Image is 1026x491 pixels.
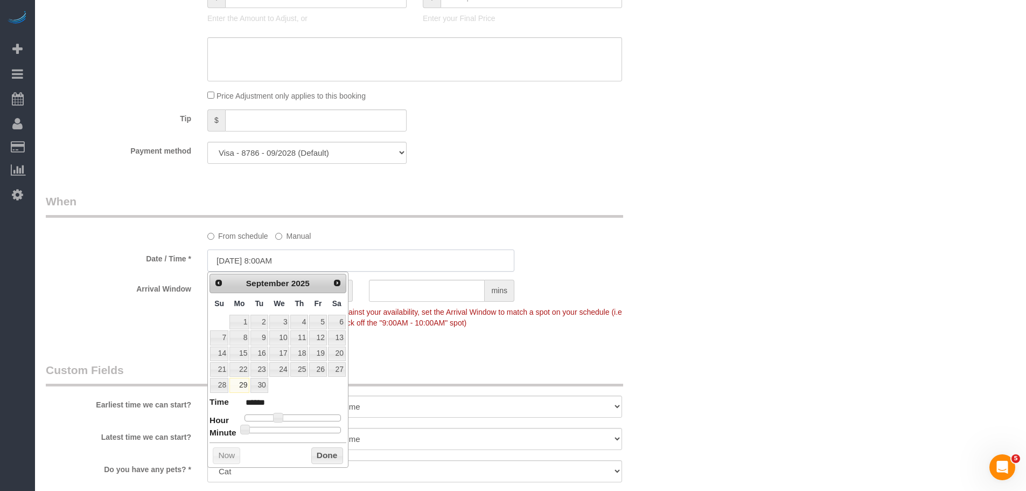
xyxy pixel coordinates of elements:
label: Latest time we can start? [38,428,199,442]
label: From schedule [207,227,268,241]
img: Automaid Logo [6,11,28,26]
dt: Hour [210,414,229,428]
a: 19 [309,347,326,361]
label: Earliest time we can start? [38,396,199,410]
a: 17 [269,347,290,361]
label: Payment method [38,142,199,156]
a: 13 [328,330,346,345]
a: 30 [250,378,268,392]
dt: Time [210,396,229,410]
label: Manual [275,227,311,241]
span: Price Adjustment only applies to this booking [217,92,366,100]
a: Next [330,275,345,291]
a: 22 [229,362,249,377]
a: 15 [229,347,249,361]
span: Prev [214,279,223,287]
span: Monday [234,299,245,308]
p: Enter the Amount to Adjust, or [207,13,407,24]
a: 14 [210,347,228,361]
a: 4 [290,315,308,329]
input: From schedule [207,233,214,240]
span: Saturday [332,299,341,308]
span: 5 [1011,454,1020,463]
input: MM/DD/YYYY HH:MM [207,250,514,272]
span: Tuesday [255,299,263,308]
span: Wednesday [274,299,285,308]
label: Date / Time * [38,250,199,264]
dt: Minute [210,427,236,440]
a: 7 [210,330,228,345]
span: September [246,279,289,288]
span: Friday [315,299,322,308]
a: 23 [250,362,268,377]
iframe: Intercom live chat [989,454,1015,480]
label: Arrival Window [38,280,199,294]
a: 6 [328,315,346,329]
button: Done [311,447,343,465]
span: Thursday [295,299,304,308]
a: 27 [328,362,346,377]
button: Now [213,447,240,465]
a: 25 [290,362,308,377]
a: 10 [269,330,290,345]
span: mins [485,280,514,302]
a: 29 [229,378,249,392]
a: 12 [309,330,326,345]
a: 5 [309,315,326,329]
a: Prev [211,275,226,291]
span: $ [207,109,225,132]
span: Sunday [214,299,224,308]
a: 24 [269,362,290,377]
p: Enter your Final Price [423,13,622,24]
legend: When [46,193,623,218]
a: 16 [250,347,268,361]
a: 9 [250,330,268,345]
a: 21 [210,362,228,377]
a: 3 [269,315,290,329]
a: 20 [328,347,346,361]
input: Manual [275,233,282,240]
a: 28 [210,378,228,392]
a: 11 [290,330,308,345]
label: Tip [38,109,199,124]
a: 18 [290,347,308,361]
a: 8 [229,330,249,345]
span: 2025 [291,279,310,288]
span: To make this booking count against your availability, set the Arrival Window to match a spot on y... [207,308,622,327]
a: 26 [309,362,326,377]
a: 1 [229,315,249,329]
span: Next [333,279,341,287]
legend: Custom Fields [46,362,623,386]
label: Do you have any pets? * [38,460,199,475]
a: 2 [250,315,268,329]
